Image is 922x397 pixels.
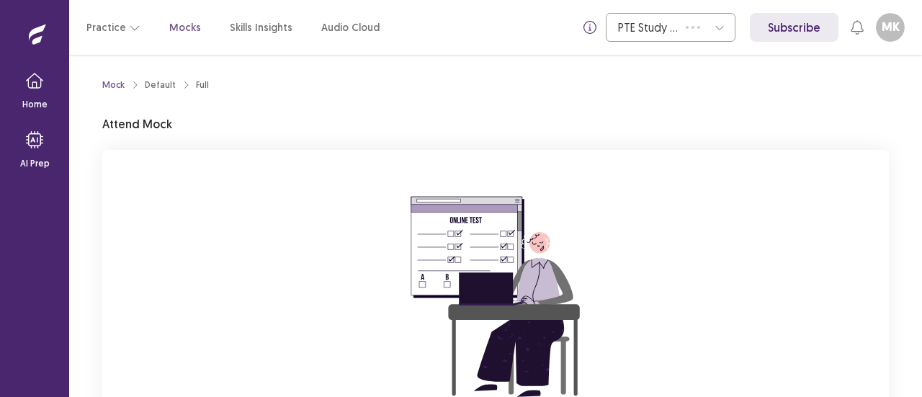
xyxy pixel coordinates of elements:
[876,13,905,42] button: MK
[102,79,209,92] nav: breadcrumb
[20,157,50,170] p: AI Prep
[169,20,201,35] a: Mocks
[102,79,125,92] a: Mock
[22,98,48,111] p: Home
[86,14,140,40] button: Practice
[618,14,679,41] div: PTE Study Centre
[145,79,176,92] div: Default
[321,20,380,35] a: Audio Cloud
[102,115,172,133] p: Attend Mock
[577,14,603,40] button: info
[196,79,209,92] div: Full
[230,20,292,35] a: Skills Insights
[750,13,838,42] a: Subscribe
